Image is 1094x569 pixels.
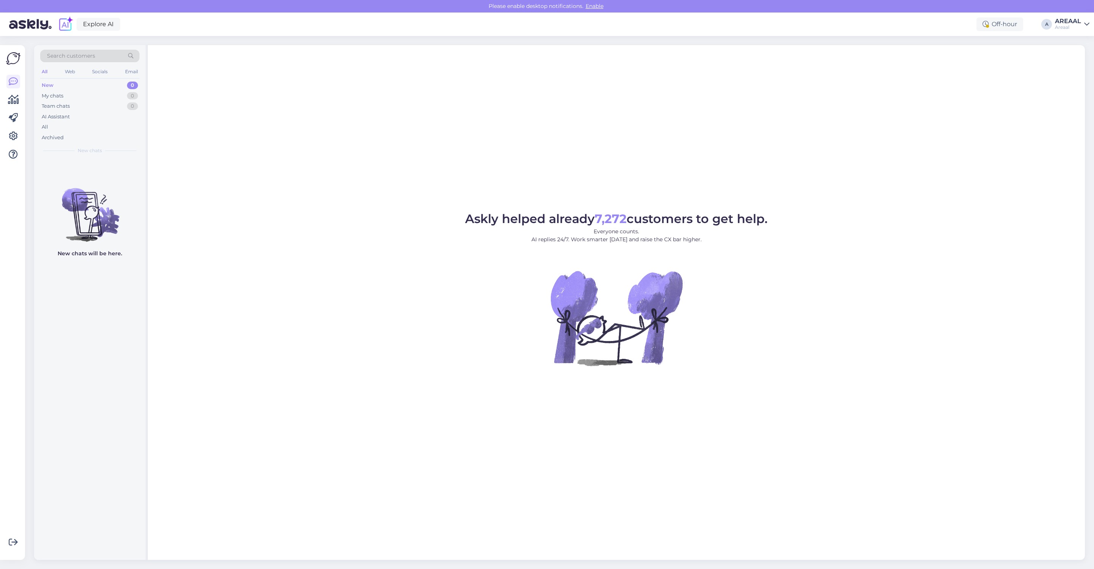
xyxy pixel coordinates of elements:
[42,92,63,100] div: My chats
[42,82,53,89] div: New
[127,82,138,89] div: 0
[6,51,20,66] img: Askly Logo
[1055,18,1081,24] div: AREAAL
[47,52,95,60] span: Search customers
[58,16,74,32] img: explore-ai
[42,123,48,131] div: All
[42,113,70,121] div: AI Assistant
[583,3,606,9] span: Enable
[127,92,138,100] div: 0
[548,250,685,386] img: No Chat active
[42,134,64,141] div: Archived
[465,211,768,226] span: Askly helped already customers to get help.
[91,67,109,77] div: Socials
[78,147,102,154] span: New chats
[595,211,627,226] b: 7,272
[63,67,77,77] div: Web
[465,228,768,244] p: Everyone counts. AI replies 24/7. Work smarter [DATE] and raise the CX bar higher.
[77,18,120,31] a: Explore AI
[40,67,49,77] div: All
[1055,24,1081,30] div: Areaal
[58,250,122,258] p: New chats will be here.
[42,102,70,110] div: Team chats
[127,102,138,110] div: 0
[1041,19,1052,30] div: A
[124,67,139,77] div: Email
[34,174,146,243] img: No chats
[976,17,1023,31] div: Off-hour
[1055,18,1089,30] a: AREAALAreaal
